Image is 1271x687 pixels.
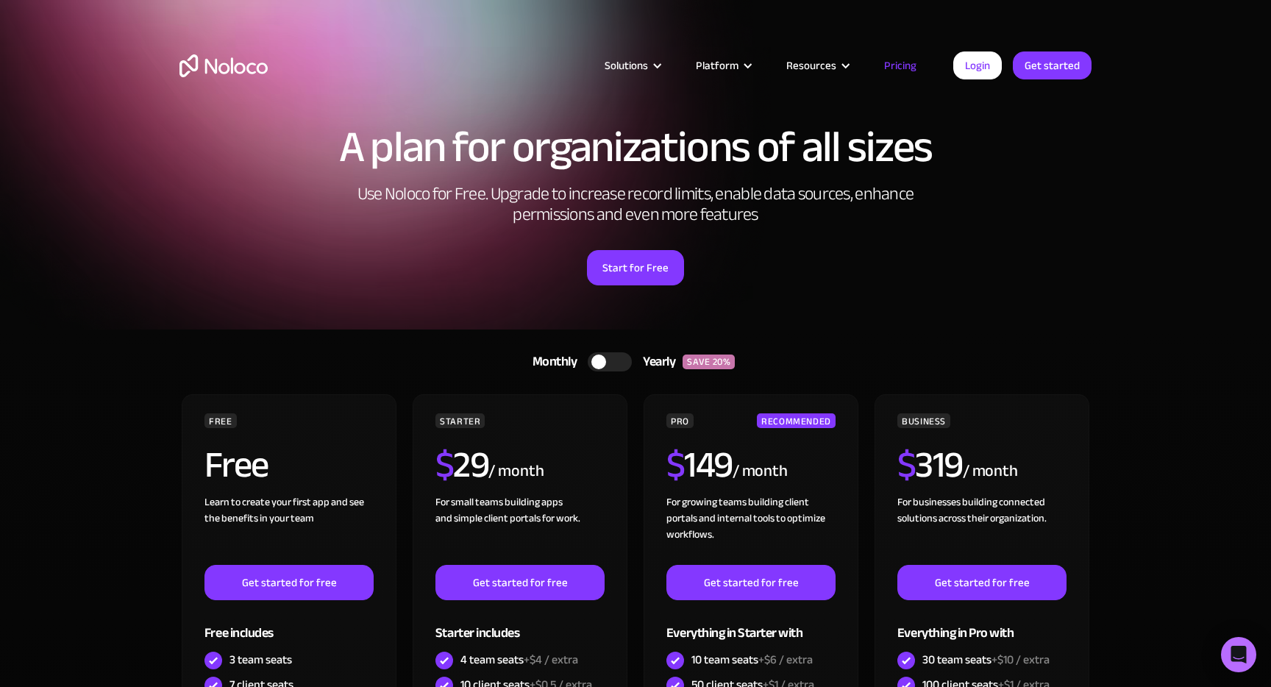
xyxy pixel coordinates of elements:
div: Starter includes [435,600,605,648]
a: Get started for free [897,565,1067,600]
div: Resources [786,56,836,75]
a: Get started for free [204,565,374,600]
div: Platform [696,56,738,75]
div: / month [963,460,1018,483]
div: Everything in Pro with [897,600,1067,648]
h2: 319 [897,446,963,483]
a: Get started [1013,51,1092,79]
div: / month [488,460,544,483]
div: STARTER [435,413,485,428]
h2: Use Noloco for Free. Upgrade to increase record limits, enable data sources, enhance permissions ... [341,184,930,225]
div: BUSINESS [897,413,950,428]
div: Learn to create your first app and see the benefits in your team ‍ [204,494,374,565]
h2: 149 [666,446,733,483]
div: Solutions [605,56,648,75]
div: 30 team seats [922,652,1050,668]
div: SAVE 20% [683,355,735,369]
span: $ [897,430,916,499]
a: Get started for free [435,565,605,600]
div: Platform [677,56,768,75]
div: / month [733,460,788,483]
span: $ [666,430,685,499]
div: 3 team seats [229,652,292,668]
div: Resources [768,56,866,75]
div: Solutions [586,56,677,75]
div: Monthly [514,351,588,373]
h1: A plan for organizations of all sizes [179,125,1092,169]
div: For growing teams building client portals and internal tools to optimize workflows. [666,494,836,565]
span: +$10 / extra [991,649,1050,671]
span: +$4 / extra [524,649,578,671]
a: Login [953,51,1002,79]
a: Pricing [866,56,935,75]
div: For businesses building connected solutions across their organization. ‍ [897,494,1067,565]
a: home [179,54,268,77]
div: Everything in Starter with [666,600,836,648]
div: Open Intercom Messenger [1221,637,1256,672]
div: Free includes [204,600,374,648]
div: 4 team seats [460,652,578,668]
div: 10 team seats [691,652,813,668]
div: RECOMMENDED [757,413,836,428]
div: Yearly [632,351,683,373]
span: +$6 / extra [758,649,813,671]
div: PRO [666,413,694,428]
span: $ [435,430,454,499]
h2: Free [204,446,268,483]
a: Get started for free [666,565,836,600]
div: FREE [204,413,237,428]
a: Start for Free [587,250,684,285]
div: For small teams building apps and simple client portals for work. ‍ [435,494,605,565]
h2: 29 [435,446,489,483]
